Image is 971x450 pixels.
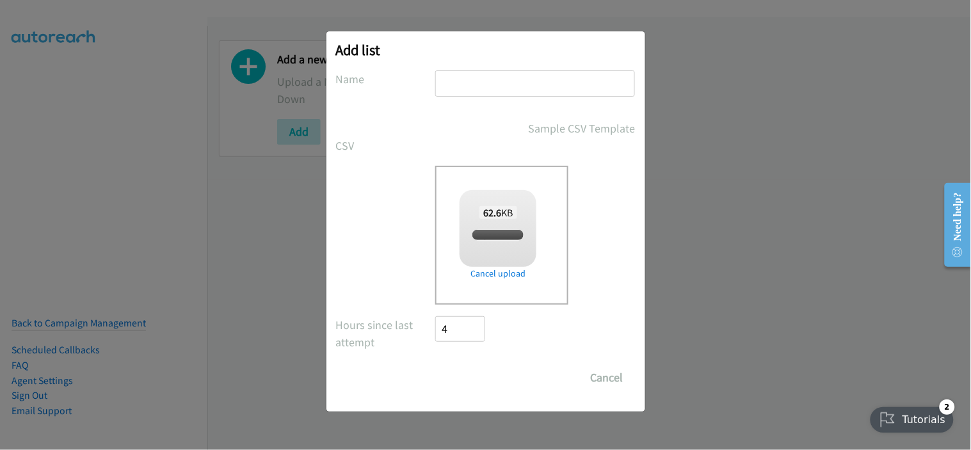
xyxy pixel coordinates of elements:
iframe: Checklist [863,394,961,440]
iframe: Resource Center [935,174,971,276]
strong: 62.6 [483,206,501,219]
span: KB [479,206,517,219]
span: split_1.csv [477,229,520,241]
label: CSV [336,137,436,154]
a: Sample CSV Template [529,120,636,137]
button: Cancel [579,365,636,390]
h2: Add list [336,41,636,59]
label: Hours since last attempt [336,316,436,351]
label: Name [336,70,436,88]
a: Cancel upload [460,267,536,280]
